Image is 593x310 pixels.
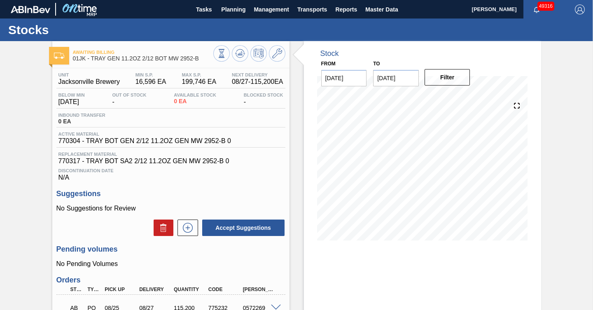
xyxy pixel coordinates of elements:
[182,78,216,86] span: 199,746 EA
[232,78,283,86] span: 08/27 - 115,200 EA
[58,72,120,77] span: Unit
[85,287,102,292] div: Type
[58,157,283,165] span: 770317 - TRAY BOT SA2 2/12 11.2OZ GEN MW 2952-B 0
[523,4,550,15] button: Notifications
[250,45,267,62] button: Schedule Inventory
[242,93,285,106] div: -
[575,5,585,14] img: Logout
[206,287,244,292] div: Code
[269,45,285,62] button: Go to Master Data / General
[335,5,357,14] span: Reports
[425,69,470,86] button: Filter
[8,25,154,35] h1: Stocks
[56,245,285,254] h3: Pending volumes
[137,287,175,292] div: Delivery
[173,220,198,236] div: New suggestion
[56,205,285,212] p: No Suggestions for Review
[221,5,245,14] span: Planning
[320,49,339,58] div: Stock
[56,165,285,181] div: N/A
[213,45,230,62] button: Stocks Overview
[58,93,85,97] span: Below Min
[58,168,283,173] span: Discontinuation Date
[365,5,398,14] span: Master Data
[172,287,209,292] div: Quantity
[112,93,147,97] span: Out Of Stock
[232,45,248,62] button: Update Chart
[103,287,140,292] div: Pick up
[149,220,173,236] div: Delete Suggestions
[135,72,166,77] span: MIN S.P.
[58,132,231,136] span: Active Material
[73,50,213,55] span: Awaiting Billing
[58,98,85,106] span: [DATE]
[110,93,149,106] div: -
[254,5,289,14] span: Management
[135,78,166,86] span: 16,596 EA
[58,118,105,125] span: 0 EA
[174,93,216,97] span: Available Stock
[54,53,64,59] img: Ícone
[241,287,278,292] div: [PERSON_NAME]. ID
[244,93,283,97] span: Blocked Stock
[56,276,285,285] h3: Orders
[58,152,283,157] span: Replacement Material
[373,70,419,86] input: mm/dd/yyyy
[232,72,283,77] span: Next Delivery
[58,113,105,118] span: Inbound Transfer
[68,287,85,292] div: Step
[56,190,285,198] h3: Suggestions
[202,220,285,236] button: Accept Suggestions
[58,78,120,86] span: Jacksonville Brewery
[182,72,216,77] span: MAX S.P.
[321,70,367,86] input: mm/dd/yyyy
[56,260,285,268] p: No Pending Volumes
[195,5,213,14] span: Tasks
[174,98,216,104] span: 0 EA
[373,61,380,67] label: to
[73,56,213,62] span: 01JK - TRAY GEN 11.2OZ 2/12 BOT MW 2952-B
[321,61,336,67] label: From
[198,219,285,237] div: Accept Suggestions
[58,137,231,145] span: 770304 - TRAY BOT GEN 2/12 11.2OZ GEN MW 2952-B 0
[297,5,327,14] span: Transports
[11,6,50,13] img: TNhmsLtSVTkK8tSr43FrP2fwEKptu5GPRR3wAAAABJRU5ErkJggg==
[537,2,554,11] span: 49316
